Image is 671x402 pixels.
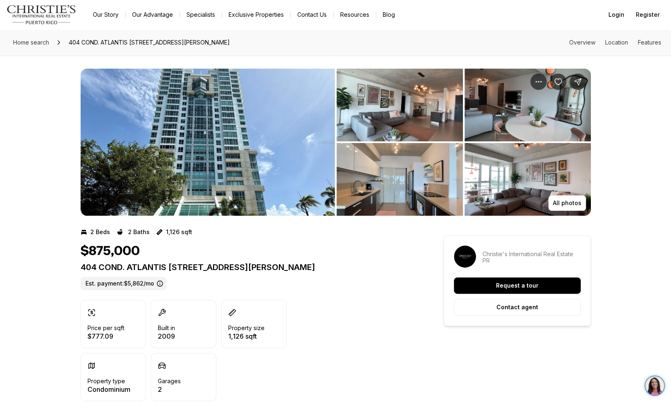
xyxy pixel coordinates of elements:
img: logo [7,5,76,25]
p: Request a tour [496,282,539,289]
button: All photos [548,195,586,211]
button: Register [631,7,664,23]
p: All photos [553,200,581,206]
a: Our Advantage [126,9,180,20]
p: Property size [228,325,265,331]
p: Contact agent [496,304,538,310]
button: View image gallery [337,143,463,216]
img: be3d4b55-7850-4bcb-9297-a2f9cd376e78.png [5,5,24,24]
span: 404 COND. ATLANTIS [STREET_ADDRESS][PERSON_NAME] [65,36,233,49]
li: 1 of 4 [81,69,335,216]
span: Register [636,11,660,18]
span: Home search [13,39,49,46]
a: Specialists [180,9,222,20]
p: Garages [158,378,181,384]
p: Christie's International Real Estate PR [482,251,581,264]
a: Skip to: Overview [569,39,595,46]
p: 2 Beds [90,229,110,235]
a: Home search [10,36,52,49]
a: Resources [334,9,376,20]
nav: Page section menu [569,39,661,46]
a: Skip to: Features [638,39,661,46]
p: Price per sqft [88,325,124,331]
p: 1,126 sqft [228,333,265,339]
button: Login [604,7,629,23]
a: Blog [376,9,402,20]
p: Condominium [88,386,130,393]
button: Contact Us [291,9,333,20]
a: Our Story [86,9,125,20]
button: View image gallery [81,69,335,216]
button: Save Property: 404 COND. ATLANTIS AVENIDA DE LA CONSTITUCIÓN #308 [550,74,566,90]
p: 2 [158,386,181,393]
a: Exclusive Properties [222,9,290,20]
p: 2009 [158,333,175,339]
label: Est. payment: $5,862/mo [81,277,166,290]
span: Login [608,11,624,18]
a: Skip to: Location [605,39,628,46]
p: 404 COND. ATLANTIS [STREET_ADDRESS][PERSON_NAME] [81,262,414,272]
button: View image gallery [465,69,591,141]
p: 2 Baths [128,229,150,235]
button: Contact agent [454,299,581,316]
p: Built in [158,325,175,331]
p: $777.09 [88,333,124,339]
h1: $875,000 [81,243,140,259]
p: 1,126 sqft [166,229,192,235]
button: View image gallery [465,143,591,216]
button: Property options [530,74,547,90]
button: Request a tour [454,277,581,294]
p: Property type [88,378,125,384]
button: Share Property: 404 COND. ATLANTIS AVENIDA DE LA CONSTITUCIÓN #308 [570,74,586,90]
div: Listing Photos [81,69,591,216]
li: 2 of 4 [337,69,591,216]
button: View image gallery [337,69,463,141]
